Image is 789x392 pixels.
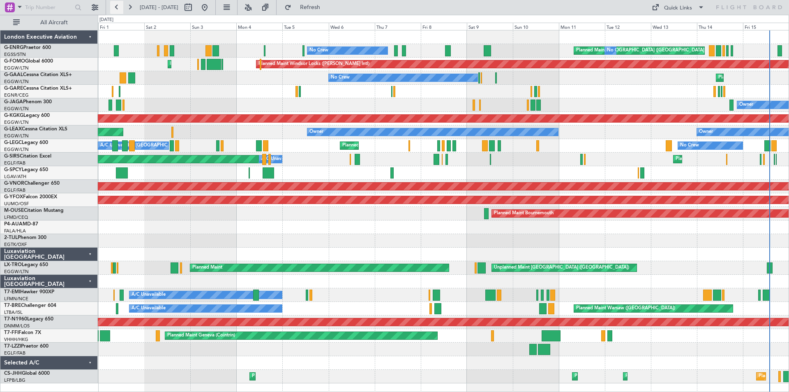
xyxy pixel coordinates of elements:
[9,16,89,29] button: All Aircraft
[4,160,25,166] a: EGLF/FAB
[4,262,48,267] a: LX-TROLegacy 650
[4,113,50,118] a: G-KGKGLegacy 600
[494,207,554,220] div: Planned Maint Bournemouth
[559,23,605,30] div: Mon 11
[4,72,72,77] a: G-GAALCessna Citation XLS+
[329,23,375,30] div: Wed 6
[4,222,38,227] a: P4-AUAMD-87
[4,336,28,343] a: VHHH/HKG
[4,146,29,153] a: EGGW/LTN
[261,153,295,165] div: A/C Unavailable
[4,269,29,275] a: EGGW/LTN
[4,140,48,145] a: G-LEGCLegacy 600
[4,154,51,159] a: G-SIRSCitation Excel
[4,303,21,308] span: T7-BRE
[4,167,22,172] span: G-SPCY
[375,23,421,30] div: Thu 7
[4,154,20,159] span: G-SIRS
[739,99,753,111] div: Owner
[4,86,72,91] a: G-GARECessna Citation XLS+
[4,208,24,213] span: M-OUSE
[4,127,67,132] a: G-LEAXCessna Citation XLS
[576,302,675,315] div: Planned Maint Warsaw ([GEOGRAPHIC_DATA])
[4,290,54,295] a: T7-EMIHawker 900XP
[4,59,53,64] a: G-FOMOGlobal 6000
[170,58,249,70] div: Planned Maint [GEOGRAPHIC_DATA]
[4,92,29,98] a: EGNR/CEG
[309,44,328,57] div: No Crew
[513,23,559,30] div: Sun 10
[4,100,23,104] span: G-JAGA
[4,79,29,85] a: EGGW/LTN
[4,140,22,145] span: G-LEGC
[236,23,282,30] div: Mon 4
[4,51,26,58] a: EGSS/STN
[607,44,626,57] div: No Crew
[4,127,22,132] span: G-LEAX
[4,377,25,383] a: LFPB/LBG
[4,344,21,349] span: T7-LZZI
[282,23,328,30] div: Tue 5
[4,195,57,199] a: G-YFOXFalcon 2000EX
[21,20,87,26] span: All Aircraft
[4,222,23,227] span: P4-AUA
[4,235,18,240] span: 2-TIJL
[331,72,350,84] div: No Crew
[4,371,22,376] span: CS-JHH
[576,44,706,57] div: Planned Maint [GEOGRAPHIC_DATA] ([GEOGRAPHIC_DATA])
[25,1,72,14] input: Trip Number
[605,23,651,30] div: Tue 12
[252,370,381,383] div: Planned Maint [GEOGRAPHIC_DATA] ([GEOGRAPHIC_DATA])
[4,181,60,186] a: G-VNORChallenger 650
[4,296,28,302] a: LFMN/NCE
[4,45,51,50] a: G-ENRGPraetor 600
[4,330,18,335] span: T7-FFI
[131,289,166,301] div: A/C Unavailable
[4,317,53,322] a: T7-N1960Legacy 650
[190,23,236,30] div: Sun 3
[4,214,28,220] a: LFMD/CEQ
[293,5,328,10] span: Refresh
[648,1,708,14] button: Quick Links
[140,4,178,11] span: [DATE] - [DATE]
[625,370,755,383] div: Planned Maint [GEOGRAPHIC_DATA] ([GEOGRAPHIC_DATA])
[4,309,23,315] a: LTBA/ISL
[4,86,23,91] span: G-GARE
[4,201,29,207] a: UUMO/OSF
[309,126,323,138] div: Owner
[680,139,699,152] div: No Crew
[718,72,748,84] div: Planned Maint
[4,113,23,118] span: G-KGKG
[192,262,222,274] div: Planned Maint
[4,317,27,322] span: T7-N1960
[99,16,113,23] div: [DATE]
[4,235,46,240] a: 2-TIJLPhenom 300
[4,181,24,186] span: G-VNOR
[4,167,48,172] a: G-SPCYLegacy 650
[4,106,29,112] a: EGGW/LTN
[4,100,52,104] a: G-JAGAPhenom 300
[743,23,789,30] div: Fri 15
[467,23,513,30] div: Sat 9
[4,187,25,193] a: EGLF/FAB
[4,195,23,199] span: G-YFOX
[494,262,629,274] div: Unplanned Maint [GEOGRAPHIC_DATA] ([GEOGRAPHIC_DATA])
[281,1,330,14] button: Refresh
[651,23,697,30] div: Wed 13
[144,23,190,30] div: Sat 2
[167,329,235,342] div: Planned Maint Geneva (Cointrin)
[131,302,166,315] div: A/C Unavailable
[258,58,369,70] div: Planned Maint Windsor Locks ([PERSON_NAME] Intl)
[664,4,692,12] div: Quick Links
[574,370,704,383] div: Planned Maint [GEOGRAPHIC_DATA] ([GEOGRAPHIC_DATA])
[98,23,144,30] div: Fri 1
[421,23,467,30] div: Fri 8
[4,241,27,248] a: EGTK/OXF
[4,303,56,308] a: T7-BREChallenger 604
[699,126,713,138] div: Owner
[4,262,22,267] span: LX-TRO
[342,139,472,152] div: Planned Maint [GEOGRAPHIC_DATA] ([GEOGRAPHIC_DATA])
[4,330,41,335] a: T7-FFIFalcon 7X
[4,133,29,139] a: EGGW/LTN
[4,350,25,356] a: EGLF/FAB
